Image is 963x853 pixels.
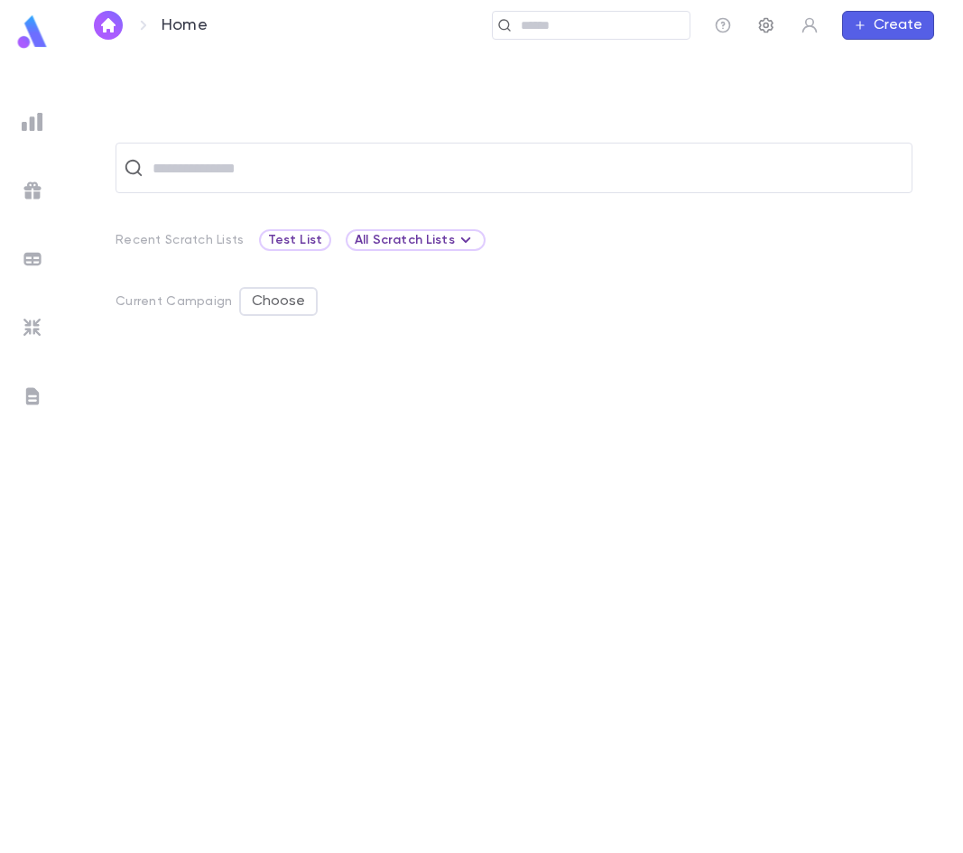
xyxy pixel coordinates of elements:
button: Create [842,11,934,40]
span: Test List [261,233,329,247]
div: Test List [259,229,331,251]
img: reports_grey.c525e4749d1bce6a11f5fe2a8de1b229.svg [22,111,43,133]
img: campaigns_grey.99e729a5f7ee94e3726e6486bddda8f1.svg [22,180,43,201]
div: All Scratch Lists [355,229,477,251]
img: imports_grey.530a8a0e642e233f2baf0ef88e8c9fcb.svg [22,317,43,338]
p: Recent Scratch Lists [116,233,245,247]
button: Choose [239,287,318,316]
div: All Scratch Lists [346,229,486,251]
img: batches_grey.339ca447c9d9533ef1741baa751efc33.svg [22,248,43,270]
img: logo [14,14,51,50]
img: home_white.a664292cf8c1dea59945f0da9f25487c.svg [97,18,119,32]
img: letters_grey.7941b92b52307dd3b8a917253454ce1c.svg [22,385,43,407]
p: Current Campaign [116,294,232,309]
p: Home [162,15,208,35]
